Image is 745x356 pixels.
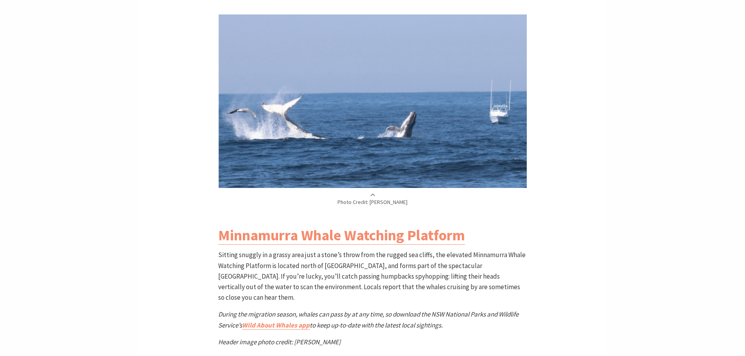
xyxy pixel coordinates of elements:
[218,226,465,245] a: Minnamurra Whale Watching Platform
[218,250,527,303] p: Sitting snuggly in a grassy area just a stone’s throw from the rugged sea cliffs, the elevated Mi...
[218,310,519,329] em: During the migration season, whales can pass by at any time, so download the NSW National Parks a...
[242,321,310,330] a: Wild About Whales app
[218,338,341,346] em: Header image photo credit: [PERSON_NAME]
[218,192,527,206] p: Photo Credit: [PERSON_NAME]
[218,14,527,188] img: Whales Tail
